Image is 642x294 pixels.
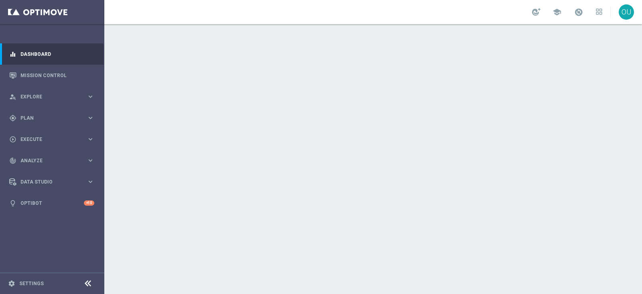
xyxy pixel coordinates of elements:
[20,137,87,142] span: Execute
[619,4,634,20] div: OU
[20,192,84,214] a: Optibot
[9,200,16,207] i: lightbulb
[9,157,16,164] i: track_changes
[9,51,16,58] i: equalizer
[87,157,94,164] i: keyboard_arrow_right
[9,51,95,57] button: equalizer Dashboard
[87,135,94,143] i: keyboard_arrow_right
[553,8,561,16] span: school
[87,178,94,186] i: keyboard_arrow_right
[20,43,94,65] a: Dashboard
[84,200,94,206] div: +10
[20,180,87,184] span: Data Studio
[9,136,95,143] button: play_circle_outline Execute keyboard_arrow_right
[20,116,87,120] span: Plan
[9,114,16,122] i: gps_fixed
[9,114,87,122] div: Plan
[9,157,87,164] div: Analyze
[9,43,94,65] div: Dashboard
[87,114,94,122] i: keyboard_arrow_right
[19,281,44,286] a: Settings
[9,115,95,121] button: gps_fixed Plan keyboard_arrow_right
[20,158,87,163] span: Analyze
[8,280,15,287] i: settings
[9,200,95,206] button: lightbulb Optibot +10
[9,72,95,79] button: Mission Control
[9,94,95,100] button: person_search Explore keyboard_arrow_right
[9,157,95,164] button: track_changes Analyze keyboard_arrow_right
[20,94,87,99] span: Explore
[9,136,16,143] i: play_circle_outline
[87,93,94,100] i: keyboard_arrow_right
[9,136,87,143] div: Execute
[9,178,87,186] div: Data Studio
[9,179,95,185] button: Data Studio keyboard_arrow_right
[9,93,87,100] div: Explore
[9,65,94,86] div: Mission Control
[9,93,16,100] i: person_search
[9,192,94,214] div: Optibot
[20,65,94,86] a: Mission Control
